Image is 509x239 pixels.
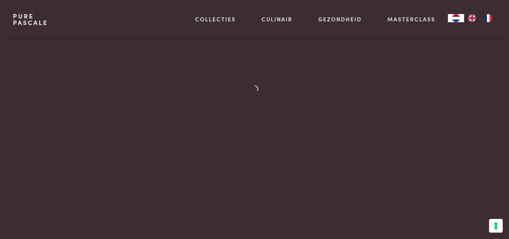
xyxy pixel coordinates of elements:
a: NL [448,14,464,22]
a: Masterclass [387,15,435,23]
div: Language [448,14,464,22]
a: Culinair [262,15,293,23]
aside: Language selected: Nederlands [448,14,496,22]
a: EN [464,14,480,22]
button: Uw voorkeuren voor toestemming voor trackingtechnologieën [489,219,503,233]
a: FR [480,14,496,22]
ul: Language list [464,14,496,22]
a: PurePascale [13,13,48,26]
a: Collecties [195,15,236,23]
a: Gezondheid [318,15,362,23]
